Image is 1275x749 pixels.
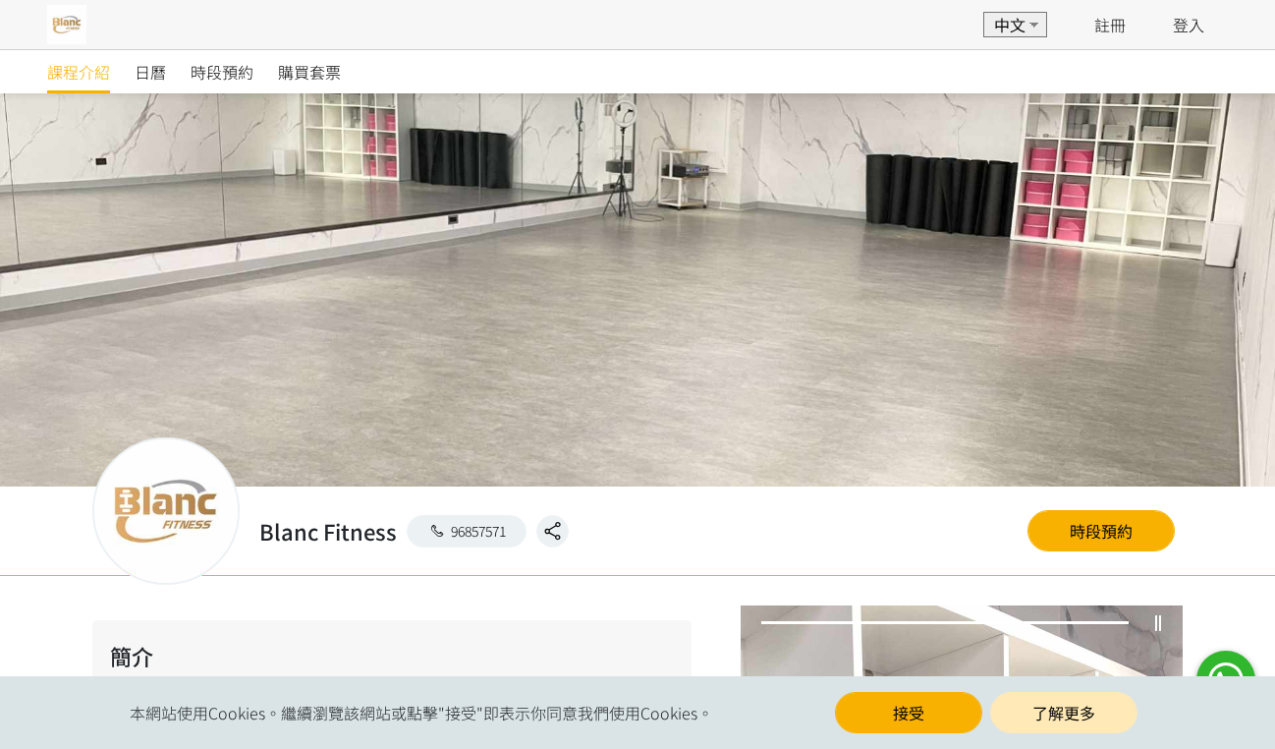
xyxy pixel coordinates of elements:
[278,60,341,84] span: 購買套票
[1173,13,1204,36] a: 登入
[990,692,1137,733] a: 了解更多
[130,701,713,724] span: 本網站使用Cookies。繼續瀏覽該網站或點擊"接受"即表示你同意我們使用Cookies。
[47,60,110,84] span: 課程介紹
[835,692,982,733] button: 接受
[407,515,527,547] a: 96857571
[191,60,253,84] span: 時段預約
[1094,13,1126,36] a: 註冊
[47,50,110,93] a: 課程介紹
[47,5,86,44] img: THgjIW9v0vP8FkcVPggNTCb1B0l2x6CQsFzpAQmc.jpg
[278,50,341,93] a: 購買套票
[135,60,166,84] span: 日曆
[1027,510,1175,551] a: 時段預約
[191,50,253,93] a: 時段預約
[259,515,397,547] h2: Blanc Fitness
[135,50,166,93] a: 日曆
[110,640,674,672] h2: 簡介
